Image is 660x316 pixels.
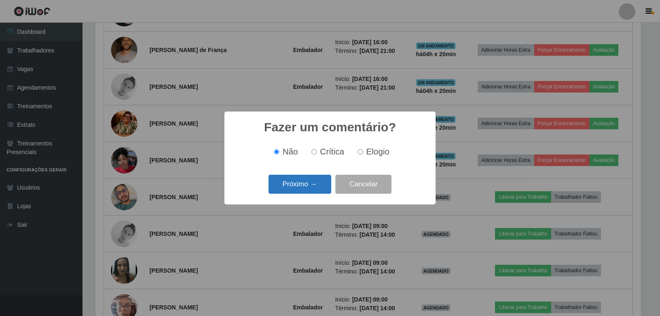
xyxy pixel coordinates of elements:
[335,175,391,194] button: Cancelar
[274,149,279,154] input: Não
[320,147,344,156] span: Crítica
[264,120,396,135] h2: Fazer um comentário?
[283,147,298,156] span: Não
[358,149,363,154] input: Elogio
[311,149,317,154] input: Crítica
[366,147,389,156] span: Elogio
[269,175,331,194] button: Próximo →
